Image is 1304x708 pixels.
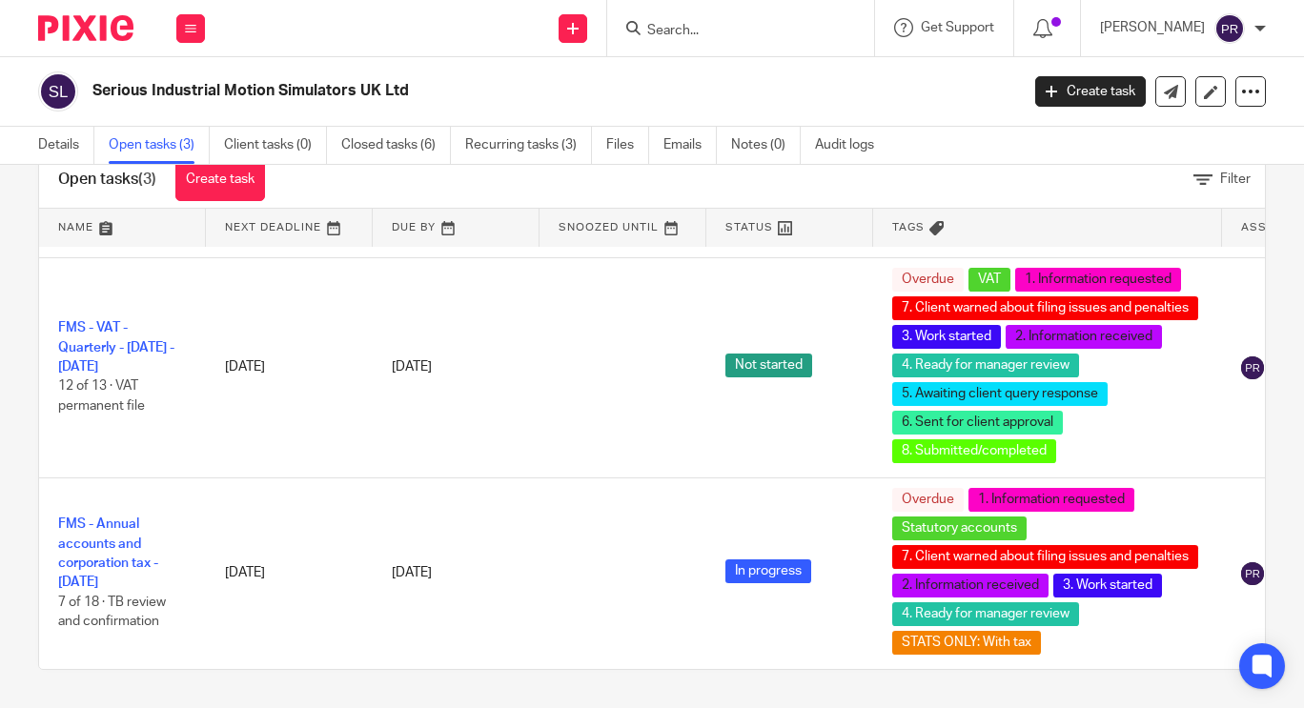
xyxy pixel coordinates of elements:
span: Snoozed Until [559,222,659,233]
a: Recurring tasks (3) [465,127,592,164]
span: 7. Client warned about filing issues and penalties [892,545,1198,569]
img: svg%3E [1214,13,1245,44]
a: Closed tasks (6) [341,127,451,164]
span: 3. Work started [892,325,1001,349]
a: Create task [1035,76,1146,107]
span: 4. Ready for manager review [892,354,1079,377]
img: svg%3E [1241,562,1264,585]
span: [DATE] [392,360,432,374]
span: 1. Information requested [968,488,1134,512]
span: Overdue [892,488,964,512]
h1: Open tasks [58,170,156,190]
span: STATS ONLY: With tax [892,631,1041,655]
a: FMS - VAT - Quarterly - [DATE] - [DATE] [58,321,174,374]
input: Search [645,23,817,40]
span: Not started [725,354,812,377]
a: Details [38,127,94,164]
span: 4. Ready for manager review [892,602,1079,626]
span: [DATE] [392,566,432,579]
span: 1. Information requested [1015,268,1181,292]
a: FMS - Annual accounts and corporation tax - [DATE] [58,517,158,589]
span: 12 of 13 · VAT permanent file [58,380,145,414]
span: Get Support [921,21,994,34]
a: Emails [663,127,717,164]
td: [DATE] [206,477,373,669]
a: Open tasks (3) [109,127,210,164]
a: Files [606,127,649,164]
span: 7 of 18 · TB review and confirmation [58,596,166,629]
span: Statutory accounts [892,516,1027,540]
td: [DATE] [206,257,373,477]
a: Create task [175,158,265,201]
span: 2. Information received [1006,325,1162,349]
span: In progress [725,559,811,583]
p: [PERSON_NAME] [1100,18,1205,37]
span: (3) [138,172,156,187]
a: Audit logs [815,127,888,164]
span: Filter [1220,172,1251,186]
span: 8. Submitted/completed [892,439,1056,463]
a: Notes (0) [731,127,801,164]
span: Status [725,222,773,233]
span: 2. Information received [892,574,1049,597]
img: Pixie [38,15,133,41]
span: 7. Client warned about filing issues and penalties [892,296,1198,320]
span: 5. Awaiting client query response [892,382,1108,406]
span: VAT [968,268,1010,292]
img: svg%3E [38,71,78,111]
span: Tags [892,222,925,233]
a: Client tasks (0) [224,127,327,164]
img: svg%3E [1241,356,1264,379]
h2: Serious Industrial Motion Simulators UK Ltd [92,81,824,101]
span: 6. Sent for client approval [892,411,1063,435]
span: Overdue [892,268,964,292]
span: 3. Work started [1053,574,1162,597]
